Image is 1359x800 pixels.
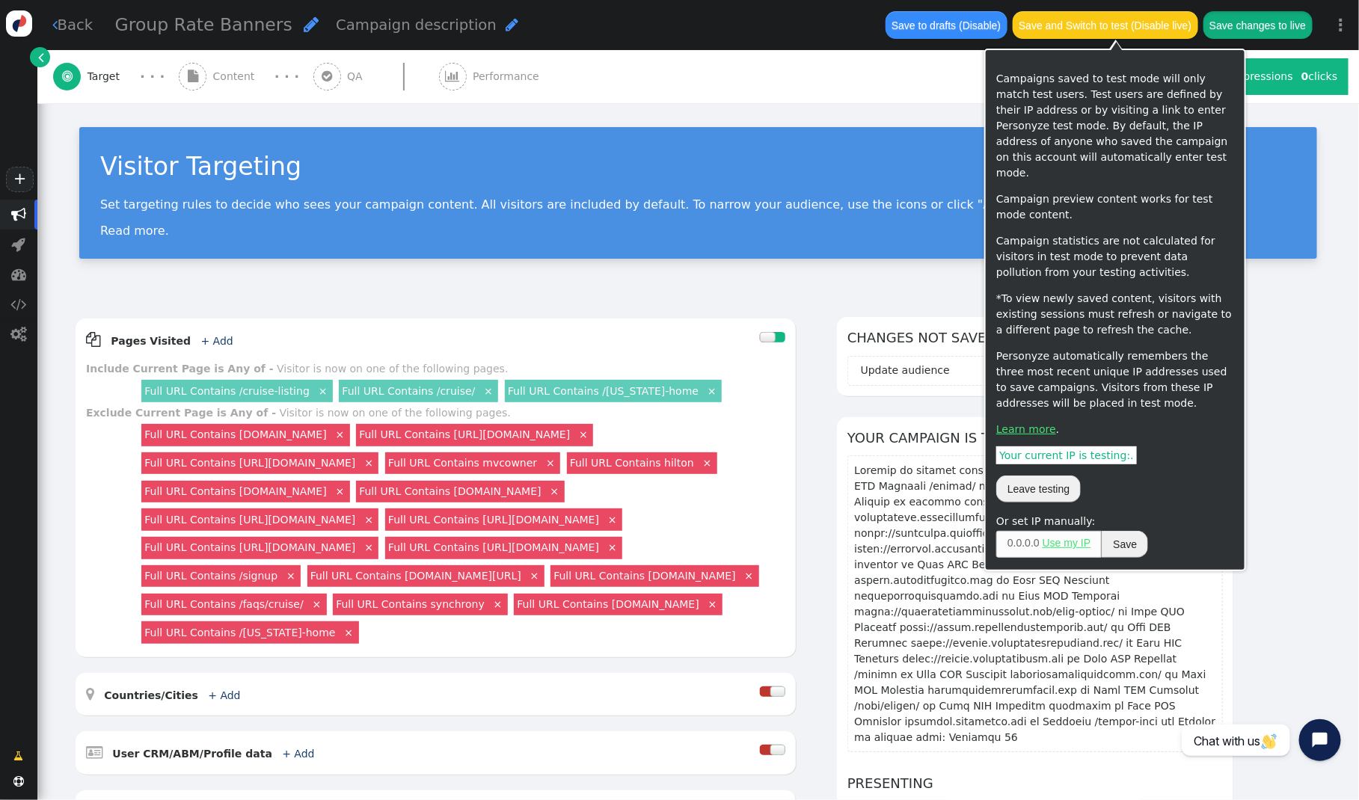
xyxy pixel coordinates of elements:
a: Learn more [996,423,1056,435]
div: Update audience [861,363,950,378]
a: Full URL Contains [DOMAIN_NAME] [518,598,699,610]
span:  [446,70,460,82]
span:  [86,686,94,701]
span:  [506,17,518,32]
p: Campaign preview content works for test mode content. [996,191,1234,223]
a: + Add [201,335,233,347]
span: Your current IP is testing: . [996,446,1137,464]
a: × [742,568,755,582]
a:  QA [313,50,439,103]
a: × [284,568,298,582]
a:  Countries/Cities + Add [86,689,265,701]
a: × [333,484,346,497]
span:  [52,17,58,32]
h6: Changes not saved yet: [847,327,1223,348]
a: Full URL Contains [URL][DOMAIN_NAME] [359,428,570,440]
span: 0 [1025,537,1031,549]
a: × [706,597,720,610]
span: . . . [996,531,1102,558]
a:  [4,742,34,769]
p: Campaign statistics are not calculated for visitors in test mode to prevent data pollution from y... [996,233,1234,280]
a: ⋮ [1323,3,1359,47]
a: Full URL Contains synchrony [336,598,485,610]
a: Full URL Contains [DOMAIN_NAME] [144,428,326,440]
button: Leave testing [996,476,1081,502]
a: × [491,597,505,610]
span: QA [347,69,369,84]
h6: Your campaign is targeting [847,428,1223,448]
a: × [606,512,619,526]
button: Save to drafts (Disable) [886,11,1007,38]
a: Full URL Contains [DOMAIN_NAME][URL] [310,570,521,582]
a: × [362,512,375,526]
span:  [11,267,26,282]
b: Include Current Page is Any of - [86,363,274,375]
span: 0 [1016,537,1022,549]
span:  [11,297,27,312]
button: Save changes to live [1203,11,1313,38]
a: Full URL Contains mvcowner [388,457,537,469]
span:  [188,70,198,82]
a: × [333,427,346,440]
a: × [316,384,330,397]
div: Visitor is now on one of the following pages. [280,407,511,419]
p: Set targeting rules to decide who sees your campaign content. All visitors are included by defaul... [100,197,1296,212]
div: · · · [274,67,299,87]
img: logo-icon.svg [6,10,32,37]
a: Full URL Contains /[US_STATE]-home [508,385,699,397]
section: Loremip do sitamet cons: Adip ELI Seddoeiu /tempor-incidid ut Labo ETD Magnaali /enimad/ mi Veni ... [847,455,1223,752]
a: Full URL Contains /cruise/ [342,385,475,397]
a: Full URL Contains /faqs/cruise/ [144,598,303,610]
a: Full URL Contains /[US_STATE]-home [144,627,335,639]
a: Full URL Contains /signup [144,570,277,582]
div: Visitor is now on one of the following pages. [277,363,508,375]
a: Full URL Contains [URL][DOMAIN_NAME] [144,541,355,553]
span: Target [88,69,126,84]
p: Campaigns saved to test mode will only match test users. Test users are defined by their IP addre... [996,71,1234,181]
span:  [12,237,26,252]
span: Group Rate Banners [115,14,292,35]
b: Pages Visited [111,335,191,347]
a: Full URL Contains [URL][DOMAIN_NAME] [388,541,599,553]
span: clicks [1301,70,1337,82]
span: Performance [473,69,545,84]
a: × [482,384,495,397]
span:  [304,16,319,33]
p: . [996,422,1234,437]
a: × [310,597,323,610]
a: × [547,484,561,497]
a: Full URL Contains [DOMAIN_NAME] [144,485,326,497]
span:  [14,748,24,764]
span:  [62,70,73,82]
a: × [342,625,355,639]
div: Or set IP manually: [996,514,1234,529]
span: Campaign description [336,16,497,34]
a: + Add [282,748,314,760]
span: 0 [1034,537,1040,549]
span: impressions [1209,70,1293,82]
a: × [606,540,619,553]
b: 0 [1301,70,1309,82]
a: × [362,455,375,469]
a: × [544,455,557,469]
a: Full URL Contains /cruise-listing [144,385,310,397]
a: × [362,540,375,553]
b: User CRM/ABM/Profile data [112,748,272,760]
span:  [11,327,27,342]
a: Full URL Contains hilton [570,457,694,469]
a: × [705,384,719,397]
span: Content [213,69,261,84]
b: Exclude Current Page is Any of - [86,407,276,419]
span:  [322,70,332,82]
span:  [86,332,101,347]
a: Read more. [100,224,169,238]
a: Full URL Contains [DOMAIN_NAME] [553,570,735,582]
a: Full URL Contains [DOMAIN_NAME] [359,485,541,497]
h6: Presenting [847,773,1223,793]
p: *To view newly saved content, visitors with existing sessions must refresh or navigate to a diffe... [996,291,1234,338]
a: Full URL Contains [URL][DOMAIN_NAME] [144,457,355,469]
a:  Performance [439,50,573,103]
a: + [6,167,33,192]
a:  [30,47,50,67]
a: Back [52,14,93,36]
